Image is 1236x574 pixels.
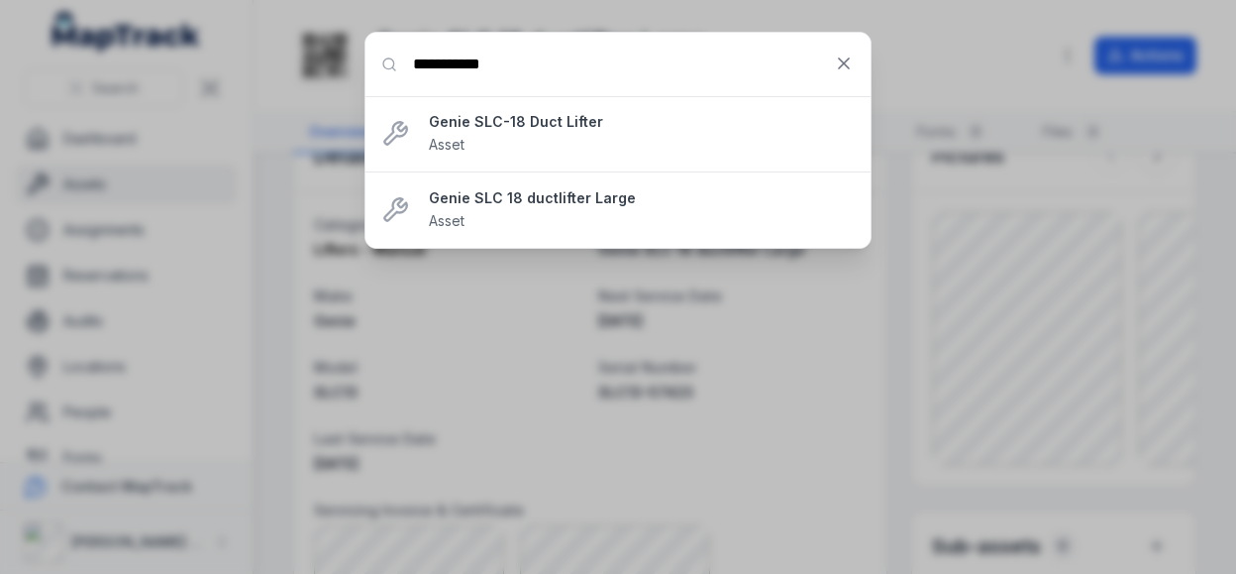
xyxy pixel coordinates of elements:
span: Asset [429,136,464,153]
a: Genie SLC 18 ductlifter LargeAsset [429,188,855,232]
strong: Genie SLC 18 ductlifter Large [429,188,855,208]
span: Asset [429,212,464,229]
a: Genie SLC-18 Duct LifterAsset [429,112,855,156]
strong: Genie SLC-18 Duct Lifter [429,112,855,132]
